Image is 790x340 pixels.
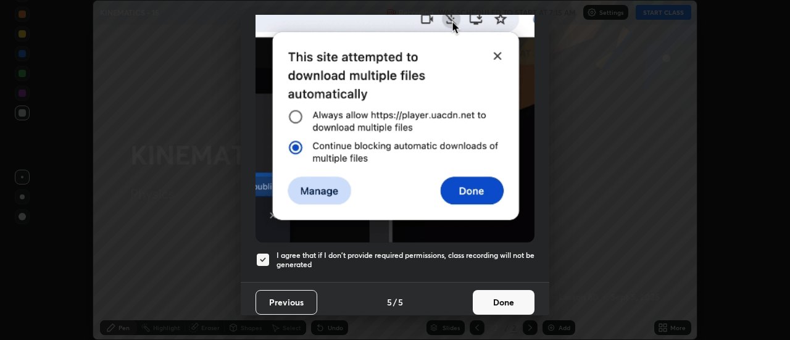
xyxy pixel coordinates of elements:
h4: 5 [398,296,403,309]
button: Done [473,290,534,315]
h4: 5 [387,296,392,309]
h4: / [393,296,397,309]
button: Previous [256,290,317,315]
h5: I agree that if I don't provide required permissions, class recording will not be generated [276,251,534,270]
